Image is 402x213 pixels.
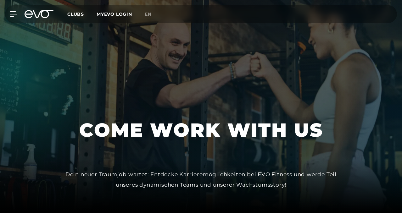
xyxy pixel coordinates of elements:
[97,11,132,17] a: MYEVO LOGIN
[79,118,323,142] h1: COME WORK WITH US
[145,11,152,17] span: en
[59,169,343,190] div: Dein neuer Traumjob wartet: Entdecke Karrieremöglichkeiten bei EVO Fitness und werde Teil unseres...
[145,11,159,18] a: en
[67,11,84,17] span: Clubs
[67,11,97,17] a: Clubs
